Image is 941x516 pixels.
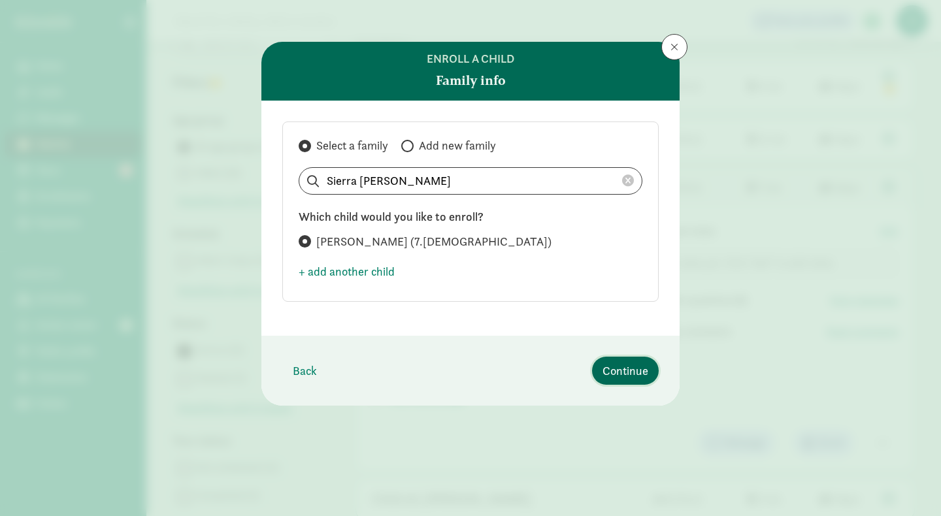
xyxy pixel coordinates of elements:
span: Back [293,362,317,379]
iframe: Chat Widget [876,453,941,516]
strong: Family info [436,71,506,90]
span: Select a family [316,138,388,153]
h6: Enroll a child [427,52,514,65]
span: + add another child [299,263,395,280]
button: Continue [592,357,659,385]
h6: Which child would you like to enroll? [299,210,642,223]
span: Continue [603,362,648,379]
span: Add new family [419,138,496,153]
button: Back [282,357,327,385]
input: Search list... [299,168,642,194]
button: + add another child [299,257,395,285]
span: [PERSON_NAME] (7.[DEMOGRAPHIC_DATA]) [316,234,552,250]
